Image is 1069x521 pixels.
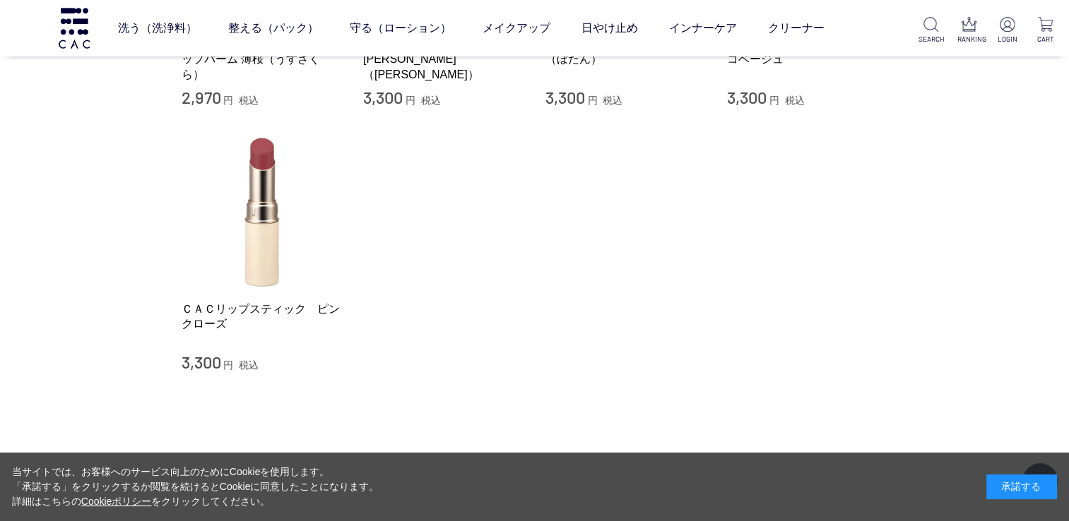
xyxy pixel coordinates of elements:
[581,8,637,48] a: 日やけ止め
[81,496,152,507] a: Cookieポリシー
[785,95,805,106] span: 税込
[12,465,379,509] div: 当サイトでは、お客様へのサービス向上のためにCookieを使用します。 「承諾する」をクリックするか閲覧を続けるとCookieに同意したことになります。 詳細はこちらの をクリックしてください。
[995,17,1020,44] a: LOGIN
[919,34,943,44] p: SEARCH
[995,34,1020,44] p: LOGIN
[223,359,233,371] span: 円
[727,87,767,107] span: 3,300
[223,95,233,106] span: 円
[117,8,196,48] a: 洗う（洗浄料）
[182,87,221,107] span: 2,970
[767,8,824,48] a: クリーナー
[668,8,736,48] a: インナーケア
[957,34,981,44] p: RANKING
[769,95,779,106] span: 円
[421,95,441,106] span: 税込
[182,352,221,372] span: 3,300
[919,17,943,44] a: SEARCH
[957,17,981,44] a: RANKING
[1033,34,1058,44] p: CART
[603,95,622,106] span: 税込
[545,87,585,107] span: 3,300
[1033,17,1058,44] a: CART
[406,95,415,106] span: 円
[239,95,259,106] span: 税込
[349,8,451,48] a: 守る（ローション）
[182,130,343,291] img: ＣＡＣリップスティック ピンクローズ
[182,301,343,332] a: ＣＡＣリップスティック ピンクローズ
[57,8,92,48] img: logo
[482,8,550,48] a: メイクアップ
[986,474,1057,499] div: 承諾する
[228,8,318,48] a: 整える（パック）
[239,359,259,371] span: 税込
[587,95,597,106] span: 円
[363,87,403,107] span: 3,300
